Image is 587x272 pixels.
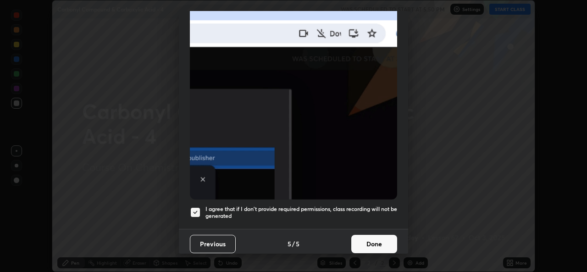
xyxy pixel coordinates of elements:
[296,239,299,249] h4: 5
[292,239,295,249] h4: /
[205,205,397,220] h5: I agree that if I don't provide required permissions, class recording will not be generated
[288,239,291,249] h4: 5
[190,235,236,253] button: Previous
[351,235,397,253] button: Done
